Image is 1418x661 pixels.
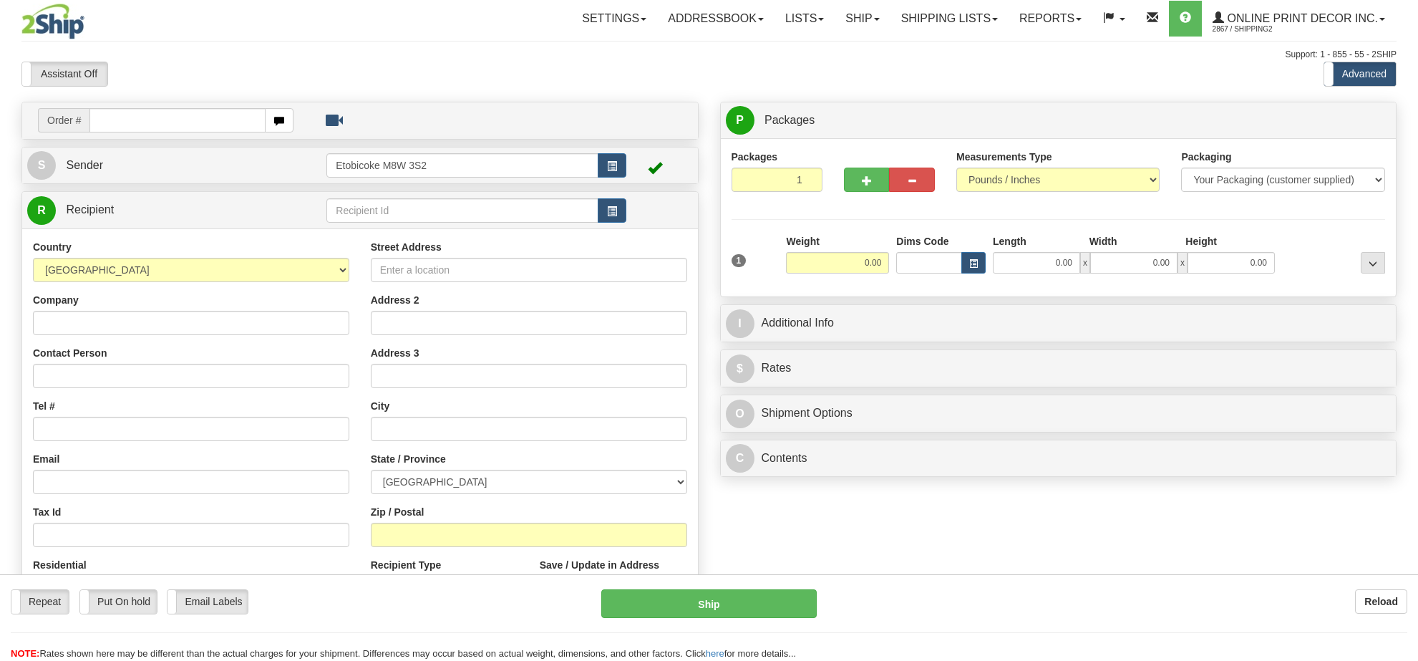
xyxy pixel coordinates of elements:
[835,1,890,37] a: Ship
[326,198,598,223] input: Recipient Id
[167,590,247,613] label: Email Labels
[371,505,424,519] label: Zip / Postal
[66,203,114,216] span: Recipient
[21,49,1397,61] div: Support: 1 - 855 - 55 - 2SHIP
[993,234,1026,249] label: Length
[326,153,598,178] input: Sender Id
[27,196,293,225] a: R Recipient
[1355,589,1407,614] button: Reload
[11,648,39,659] span: NOTE:
[726,444,754,473] span: C
[726,354,1392,383] a: $Rates
[1213,22,1320,37] span: 2867 / Shipping2
[1177,252,1188,274] span: x
[27,196,56,225] span: R
[726,106,754,135] span: P
[726,399,1392,428] a: OShipment Options
[571,1,657,37] a: Settings
[371,346,419,360] label: Address 3
[33,293,79,307] label: Company
[774,1,835,37] a: Lists
[726,354,754,383] span: $
[732,150,778,164] label: Packages
[540,558,687,587] label: Save / Update in Address Book
[1089,234,1117,249] label: Width
[371,293,419,307] label: Address 2
[33,558,87,572] label: Residential
[601,589,816,618] button: Ship
[1361,252,1385,274] div: ...
[21,4,84,39] img: logo2867.jpg
[33,346,107,360] label: Contact Person
[764,114,815,126] span: Packages
[371,558,442,572] label: Recipient Type
[1185,234,1217,249] label: Height
[1202,1,1396,37] a: Online Print Decor Inc. 2867 / Shipping2
[706,648,724,659] a: here
[726,400,754,428] span: O
[786,234,819,249] label: Weight
[657,1,774,37] a: Addressbook
[371,452,446,466] label: State / Province
[726,309,754,338] span: I
[726,444,1392,473] a: CContents
[1364,596,1398,607] b: Reload
[371,240,442,254] label: Street Address
[11,590,69,613] label: Repeat
[33,399,55,413] label: Tel #
[1385,257,1417,403] iframe: chat widget
[80,590,156,613] label: Put On hold
[371,399,389,413] label: City
[726,106,1392,135] a: P Packages
[27,151,326,180] a: S Sender
[1009,1,1092,37] a: Reports
[33,452,59,466] label: Email
[33,505,61,519] label: Tax Id
[1181,150,1231,164] label: Packaging
[66,159,103,171] span: Sender
[1324,62,1396,85] label: Advanced
[371,258,687,282] input: Enter a location
[1224,12,1378,24] span: Online Print Decor Inc.
[890,1,1009,37] a: Shipping lists
[726,309,1392,338] a: IAdditional Info
[896,234,948,249] label: Dims Code
[22,62,107,85] label: Assistant Off
[1080,252,1090,274] span: x
[27,151,56,180] span: S
[956,150,1052,164] label: Measurements Type
[38,108,89,132] span: Order #
[33,240,72,254] label: Country
[732,254,747,267] span: 1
